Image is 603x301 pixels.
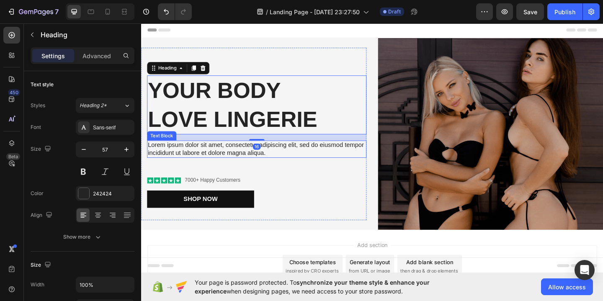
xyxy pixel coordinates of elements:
div: Width [31,281,44,288]
div: Align [31,210,54,221]
div: Open Intercom Messenger [575,260,595,280]
span: Draft [388,8,401,15]
span: synchronize your theme style & enhance your experience [195,279,430,295]
p: Heading [41,30,131,40]
div: Undo/Redo [158,3,192,20]
button: 7 [3,3,62,20]
span: / [266,8,268,16]
div: Size [31,144,53,155]
p: Settings [41,51,65,60]
img: gempages_432750572815254551-066a8788-f711-4186-9d7a-21686b4cdc88.png [258,17,502,226]
div: Sans-serif [93,124,132,131]
p: 7 [55,7,59,17]
div: Publish [554,8,575,16]
input: Auto [76,277,134,292]
p: Advanced [82,51,111,60]
span: Your page is password protected. To when designing pages, we need access to your store password. [195,278,462,296]
div: Size [31,260,53,271]
div: 450 [8,89,20,96]
button: Show more [31,229,134,244]
div: Color [31,190,44,197]
button: Publish [547,3,582,20]
div: Text style [31,81,54,88]
div: Styles [31,102,45,109]
div: Font [31,123,41,131]
span: Heading 2* [80,102,107,109]
div: Beta [6,153,20,160]
span: Allow access [548,283,586,291]
iframe: Design area [141,22,603,273]
span: Save [523,8,537,15]
button: Allow access [541,278,593,295]
span: Add section [232,238,271,247]
div: 242424 [93,190,132,198]
div: Show more [63,233,102,241]
span: Landing Page - [DATE] 23:27:50 [270,8,360,16]
button: Save [516,3,544,20]
button: Heading 2* [76,98,134,113]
